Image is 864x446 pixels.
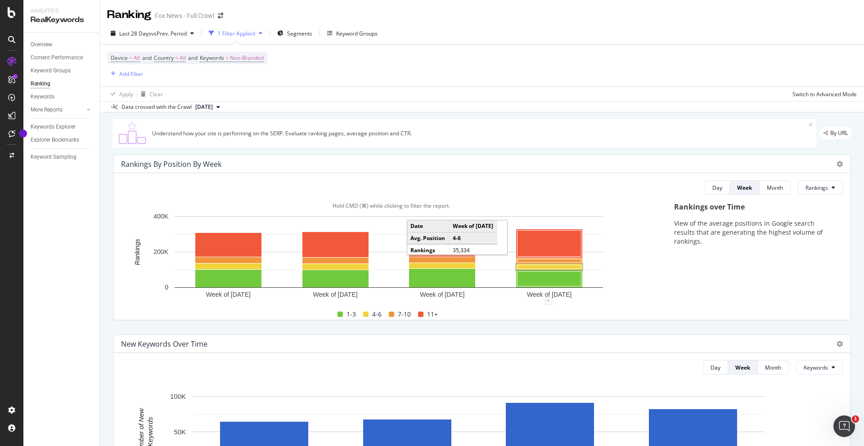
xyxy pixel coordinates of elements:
div: RealKeywords [31,15,92,25]
button: [DATE] [192,102,224,112]
div: Keyword Groups [336,30,378,37]
a: Keyword Sampling [31,152,93,162]
span: and [142,54,152,62]
span: Rankings [805,184,828,192]
span: Non-Branded [230,52,264,64]
span: = [225,54,229,62]
div: arrow-right-arrow-left [218,13,223,19]
div: Rankings over Time [674,202,834,212]
div: Week [735,364,750,371]
span: 4-6 [372,309,382,320]
div: Keywords Explorer [31,122,76,132]
text: Week of [DATE] [206,291,251,298]
a: Keyword Groups [31,66,93,76]
span: Keywords [804,364,828,371]
button: Day [703,360,728,375]
button: Clear [137,87,163,101]
div: 1 Filter Applied [218,30,255,37]
span: and [188,54,198,62]
div: Switch to Advanced Mode [792,90,857,98]
span: Last 28 Days [119,30,151,37]
button: Add Filter [107,68,143,79]
text: Week of [DATE] [420,291,464,298]
a: Keywords [31,92,93,102]
a: Explorer Bookmarks [31,135,93,145]
div: plus [545,298,552,305]
button: Rankings [798,180,843,195]
a: Keywords Explorer [31,122,93,132]
span: = [175,54,178,62]
a: Ranking [31,79,93,89]
div: Data crossed with the Crawl [121,103,192,111]
div: Explorer Bookmarks [31,135,79,145]
span: Segments [287,30,312,37]
div: Content Performance [31,53,83,62]
div: Hold CMD (⌘) while clicking to filter the report. [121,202,661,210]
div: Day [712,184,722,192]
text: 50K [174,428,186,436]
div: More Reports [31,105,63,115]
div: Fox News - Full Crawl [155,11,214,20]
button: Month [758,360,789,375]
text: Week of [DATE] [527,291,571,298]
span: All [180,52,186,64]
div: Day [711,364,720,371]
div: Ranking [107,7,151,22]
span: Device [111,54,128,62]
button: 1 Filter Applied [205,26,266,40]
button: Switch to Advanced Mode [789,87,857,101]
button: Week [730,180,760,195]
div: Month [767,184,783,192]
button: Apply [107,87,133,101]
button: Segments [274,26,316,40]
text: 200K [153,249,168,256]
span: Keywords [200,54,224,62]
div: Analytics [31,7,92,15]
a: Overview [31,40,93,49]
div: Clear [149,90,163,98]
span: 11+ [427,309,438,320]
span: 1-3 [346,309,356,320]
iframe: Intercom live chat [833,415,855,437]
div: legacy label [820,127,851,139]
span: By URL [830,130,848,136]
div: Rankings By Position By Week [121,160,221,169]
img: C0S+odjvPe+dCwPhcw0W2jU4KOcefU0IcxbkVEfgJ6Ft4vBgsVVQAAAABJRU5ErkJggg== [116,122,148,144]
text: 100K [170,392,186,400]
button: Day [705,180,730,195]
button: Keyword Groups [324,26,381,40]
div: Overview [31,40,52,49]
span: 7-10 [398,309,411,320]
span: = [129,54,132,62]
span: All [134,52,140,64]
div: New Keywords Over Time [121,339,207,348]
a: More Reports [31,105,84,115]
p: View of the average positions in Google search results that are generating the highest volume of ... [674,219,834,246]
div: Apply [119,90,133,98]
button: Last 28 DaysvsPrev. Period [107,26,198,40]
div: Keyword Groups [31,66,71,76]
span: vs Prev. Period [151,30,187,37]
svg: A chart. [121,212,657,301]
text: Rankings [134,239,141,265]
div: Understand how your site is performing on the SERP. Evaluate ranking pages, average position and ... [152,129,809,137]
div: Tooltip anchor [19,129,27,138]
button: Keywords [796,360,843,375]
span: Country [154,54,174,62]
div: Month [765,364,781,371]
div: Keywords [31,92,54,102]
span: 2025 Aug. 28th [195,103,213,111]
button: Month [760,180,791,195]
span: 1 [852,415,859,423]
text: Week of [DATE] [313,291,358,298]
div: Add Filter [119,70,143,78]
div: Keyword Sampling [31,152,76,162]
a: Content Performance [31,53,93,62]
text: 400K [153,213,168,220]
button: Week [728,360,758,375]
div: Week [737,184,752,192]
text: 0 [165,284,168,291]
div: Ranking [31,79,50,89]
